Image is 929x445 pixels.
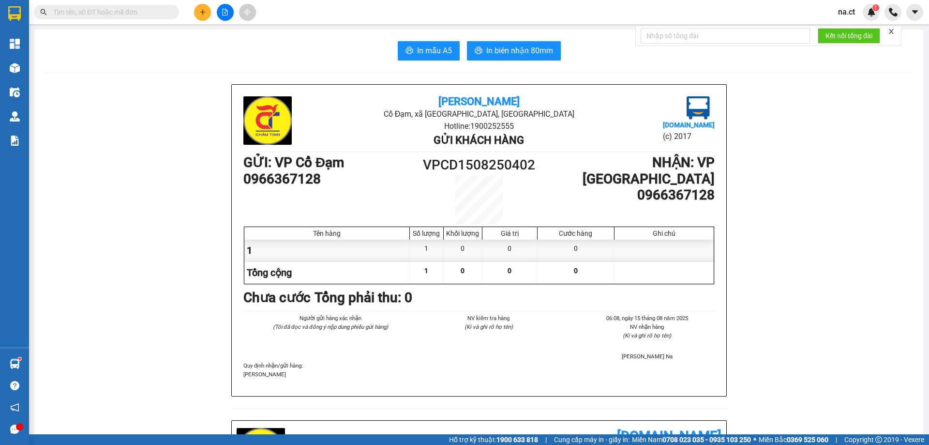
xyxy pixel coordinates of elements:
div: Khối lượng [446,230,479,237]
div: Tên hàng [247,230,407,237]
span: na.ct [830,6,863,18]
span: 0 [574,267,578,275]
span: Miền Nam [632,434,751,445]
button: aim [239,4,256,21]
span: printer [475,46,482,56]
li: Người gửi hàng xác nhận [263,314,398,322]
button: caret-down [906,4,923,21]
img: logo.jpg [243,96,292,145]
span: Tổng cộng [247,267,292,278]
span: file-add [222,9,228,15]
strong: 1900 633 818 [496,436,538,444]
img: warehouse-icon [10,359,20,369]
span: | [545,434,547,445]
span: 0 [461,267,464,275]
div: 0 [444,240,482,261]
button: Kết nối tổng đài [818,28,880,44]
span: search [40,9,47,15]
img: phone-icon [889,8,898,16]
input: Nhập số tổng đài [641,28,810,44]
li: (c) 2017 [663,130,715,142]
img: logo-vxr [8,6,21,21]
div: Ghi chú [617,230,711,237]
div: Giá trị [485,230,535,237]
span: copyright [875,436,882,443]
img: logo.jpg [687,96,710,120]
button: plus [194,4,211,21]
li: NV nhận hàng [580,322,715,331]
sup: 1 [18,357,21,360]
span: Miền Bắc [759,434,828,445]
b: Chưa cước [243,290,311,306]
span: close [888,28,895,35]
img: warehouse-icon [10,87,20,97]
i: (Kí và ghi rõ họ tên) [623,332,671,339]
input: Tìm tên, số ĐT hoặc mã đơn [53,7,167,17]
li: 06:08, ngày 15 tháng 08 năm 2025 [580,314,715,322]
span: Kết nối tổng đài [825,31,872,41]
span: Hỗ trợ kỹ thuật: [449,434,538,445]
h1: 0966367128 [243,171,420,187]
i: (Kí và ghi rõ họ tên) [464,323,513,330]
span: question-circle [10,381,19,390]
span: 1 [874,4,877,11]
span: In mẫu A5 [417,45,452,57]
div: Số lượng [412,230,441,237]
h1: 0966367128 [538,187,715,203]
img: dashboard-icon [10,39,20,49]
p: [PERSON_NAME] [243,370,715,379]
b: [DOMAIN_NAME] [663,121,715,129]
button: file-add [217,4,234,21]
b: NHẬN : VP [GEOGRAPHIC_DATA] [583,154,715,187]
span: | [836,434,837,445]
img: solution-icon [10,136,20,146]
span: ⚪️ [753,438,756,442]
span: printer [405,46,413,56]
li: NV kiểm tra hàng [421,314,556,322]
div: 0 [538,240,614,261]
button: printerIn mẫu A5 [398,41,460,61]
strong: 0708 023 035 - 0935 103 250 [662,436,751,444]
div: 1 [410,240,444,261]
sup: 1 [872,4,879,11]
span: In biên nhận 80mm [486,45,553,57]
h1: VPCD1508250402 [420,154,538,176]
span: caret-down [911,8,919,16]
div: Quy định nhận/gửi hàng : [243,361,715,379]
button: printerIn biên nhận 80mm [467,41,561,61]
img: icon-new-feature [867,8,876,16]
b: [DOMAIN_NAME] [617,428,721,444]
div: Cước hàng [540,230,612,237]
span: 0 [508,267,511,275]
li: Hotline: 1900252555 [322,120,636,132]
strong: 0369 525 060 [787,436,828,444]
span: aim [244,9,251,15]
li: Cổ Đạm, xã [GEOGRAPHIC_DATA], [GEOGRAPHIC_DATA] [322,108,636,120]
b: GỬI : VP Cổ Đạm [243,154,344,170]
b: Tổng phải thu: 0 [315,290,412,306]
div: 0 [482,240,538,261]
img: warehouse-icon [10,111,20,122]
span: Cung cấp máy in - giấy in: [554,434,629,445]
div: 1 [244,240,410,261]
li: [PERSON_NAME] Na [580,352,715,361]
span: message [10,425,19,434]
span: plus [199,9,206,15]
span: notification [10,403,19,412]
i: (Tôi đã đọc và đồng ý nộp dung phiếu gửi hàng) [273,323,388,330]
img: warehouse-icon [10,63,20,73]
b: [PERSON_NAME] [438,95,520,107]
b: Gửi khách hàng [434,134,524,146]
span: 1 [424,267,428,275]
